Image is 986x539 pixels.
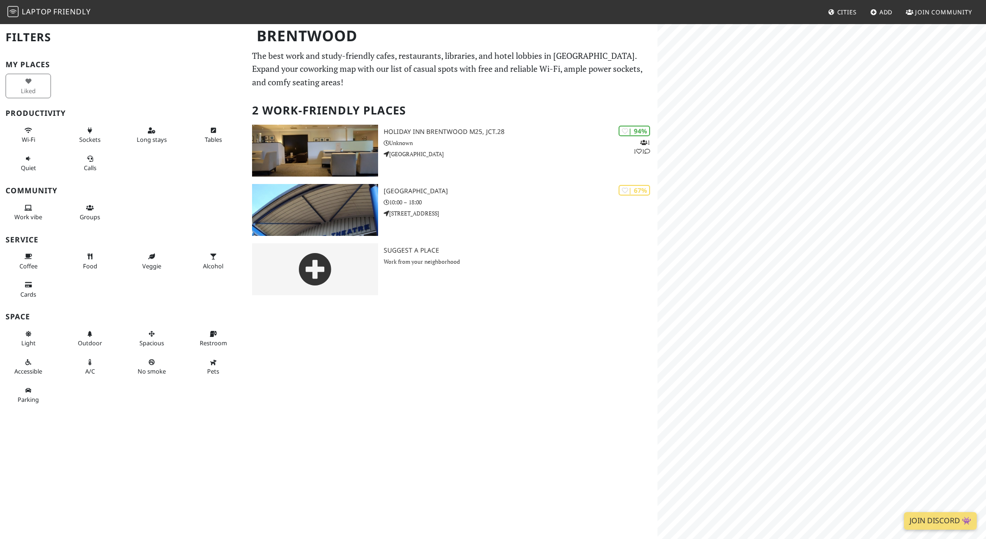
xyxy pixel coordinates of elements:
h3: Suggest a Place [384,247,657,254]
span: Work-friendly tables [205,135,222,144]
p: [GEOGRAPHIC_DATA] [384,150,657,159]
h2: Filters [6,23,241,51]
span: Power sockets [79,135,101,144]
button: A/C [67,355,113,379]
h3: Holiday Inn Brentwood M25, Jct.28 [384,128,657,136]
span: Accessible [14,367,42,375]
h2: 2 Work-Friendly Places [252,96,652,125]
button: Sockets [67,123,113,147]
span: Coffee [19,262,38,270]
img: gray-place-d2bdb4477600e061c01bd816cc0f2ef0cfcb1ca9e3ad78868dd16fb2af073a21.png [252,243,378,295]
img: LaptopFriendly [7,6,19,17]
p: Work from your neighborhood [384,257,657,266]
button: Light [6,326,51,351]
span: Air conditioned [85,367,95,375]
button: Long stays [129,123,174,147]
button: Work vibe [6,200,51,225]
span: Pet friendly [207,367,219,375]
button: Alcohol [190,249,236,273]
button: Tables [190,123,236,147]
button: Pets [190,355,236,379]
span: Restroom [200,339,227,347]
button: Wi-Fi [6,123,51,147]
span: Cities [837,8,857,16]
button: Parking [6,383,51,407]
span: Credit cards [20,290,36,298]
img: Brentwood Theatre Cafe [252,184,378,236]
a: Cities [824,4,860,20]
h3: My Places [6,60,241,69]
span: People working [14,213,42,221]
h3: Service [6,235,241,244]
span: Long stays [137,135,167,144]
span: Video/audio calls [84,164,96,172]
button: Coffee [6,249,51,273]
button: Outdoor [67,326,113,351]
a: Suggest a Place Work from your neighborhood [246,243,657,295]
button: Accessible [6,355,51,379]
div: | 67% [619,185,650,196]
p: The best work and study-friendly cafes, restaurants, libraries, and hotel lobbies in [GEOGRAPHIC_... [252,49,652,89]
span: Smoke free [138,367,166,375]
p: 10:00 – 18:00 [384,198,657,207]
span: Join Community [915,8,972,16]
div: | 94% [619,126,650,136]
span: Friendly [53,6,90,17]
button: Veggie [129,249,174,273]
span: Stable Wi-Fi [22,135,35,144]
span: Outdoor area [78,339,102,347]
button: Cards [6,277,51,302]
p: 1 1 1 [633,138,650,156]
button: Spacious [129,326,174,351]
h1: Brentwood [249,23,656,49]
a: Add [866,4,897,20]
a: Brentwood Theatre Cafe | 67% [GEOGRAPHIC_DATA] 10:00 – 18:00 [STREET_ADDRESS] [246,184,657,236]
button: Quiet [6,151,51,176]
img: Holiday Inn Brentwood M25, Jct.28 [252,125,378,177]
h3: Productivity [6,109,241,118]
a: LaptopFriendly LaptopFriendly [7,4,91,20]
button: Restroom [190,326,236,351]
a: Join Community [902,4,976,20]
button: Calls [67,151,113,176]
button: Food [67,249,113,273]
h3: [GEOGRAPHIC_DATA] [384,187,657,195]
span: Food [83,262,97,270]
button: Groups [67,200,113,225]
p: [STREET_ADDRESS] [384,209,657,218]
a: Join Discord 👾 [904,512,977,530]
span: Quiet [21,164,36,172]
h3: Space [6,312,241,321]
span: Natural light [21,339,36,347]
a: Holiday Inn Brentwood M25, Jct.28 | 94% 111 Holiday Inn Brentwood M25, Jct.28 Unknown [GEOGRAPHIC... [246,125,657,177]
span: Alcohol [203,262,223,270]
span: Laptop [22,6,52,17]
button: No smoke [129,355,174,379]
h3: Community [6,186,241,195]
span: Veggie [142,262,161,270]
span: Add [879,8,893,16]
p: Unknown [384,139,657,147]
span: Group tables [80,213,100,221]
span: Parking [18,395,39,404]
span: Spacious [139,339,164,347]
